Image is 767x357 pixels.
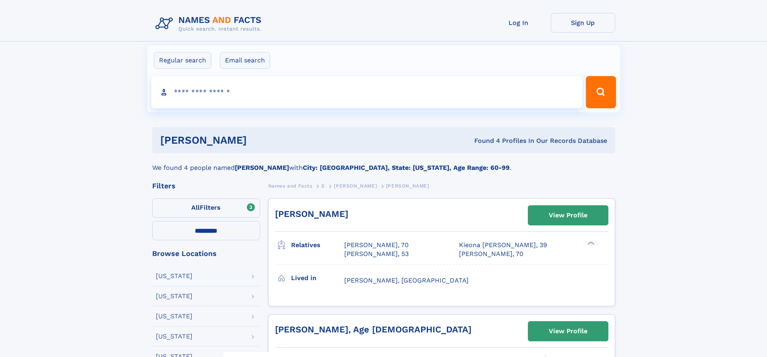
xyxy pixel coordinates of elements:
[152,250,260,257] div: Browse Locations
[275,324,471,334] a: [PERSON_NAME], Age [DEMOGRAPHIC_DATA]
[344,241,409,250] a: [PERSON_NAME], 70
[334,181,377,191] a: [PERSON_NAME]
[220,52,270,69] label: Email search
[486,13,551,33] a: Log In
[459,250,523,258] a: [PERSON_NAME], 70
[156,293,192,299] div: [US_STATE]
[586,76,616,108] button: Search Button
[151,76,583,108] input: search input
[275,209,348,219] a: [PERSON_NAME]
[156,313,192,320] div: [US_STATE]
[528,206,608,225] a: View Profile
[528,322,608,341] a: View Profile
[386,183,429,189] span: [PERSON_NAME]
[551,13,615,33] a: Sign Up
[321,181,325,191] a: S
[156,273,192,279] div: [US_STATE]
[585,241,595,246] div: ❯
[291,271,344,285] h3: Lived in
[152,13,268,35] img: Logo Names and Facts
[268,181,312,191] a: Names and Facts
[160,135,361,145] h1: [PERSON_NAME]
[291,238,344,252] h3: Relatives
[344,250,409,258] a: [PERSON_NAME], 53
[360,136,607,145] div: Found 4 Profiles In Our Records Database
[191,204,200,211] span: All
[152,198,260,218] label: Filters
[549,322,587,340] div: View Profile
[459,241,547,250] a: Kieona [PERSON_NAME], 39
[303,164,510,171] b: City: [GEOGRAPHIC_DATA], State: [US_STATE], Age Range: 60-99
[156,333,192,340] div: [US_STATE]
[152,182,260,190] div: Filters
[334,183,377,189] span: [PERSON_NAME]
[152,153,615,173] div: We found 4 people named with .
[235,164,289,171] b: [PERSON_NAME]
[344,277,469,284] span: [PERSON_NAME], [GEOGRAPHIC_DATA]
[321,183,325,189] span: S
[549,206,587,225] div: View Profile
[154,52,211,69] label: Regular search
